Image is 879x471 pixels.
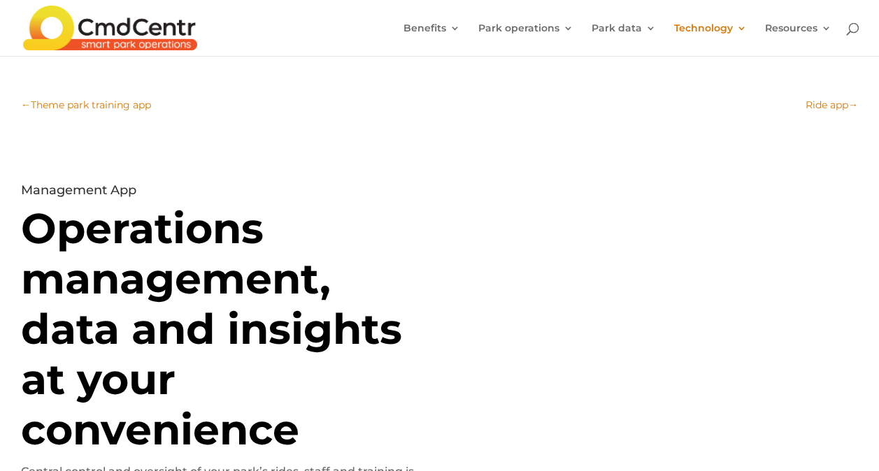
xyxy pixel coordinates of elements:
span: → [848,99,858,111]
a: Resources [765,23,831,56]
a: Ride app→ [806,97,858,114]
a: Benefits [403,23,460,56]
span: Ride app [806,99,848,111]
a: ←Theme park training app [21,97,151,114]
img: CmdCentr [23,6,197,50]
a: Park operations [478,23,573,56]
span: ← [21,99,31,111]
span: Theme park training app [31,99,151,111]
h1: Operations management, data and insights at your convenience [21,203,417,462]
h4: Management App [21,184,417,203]
a: Park data [592,23,656,56]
